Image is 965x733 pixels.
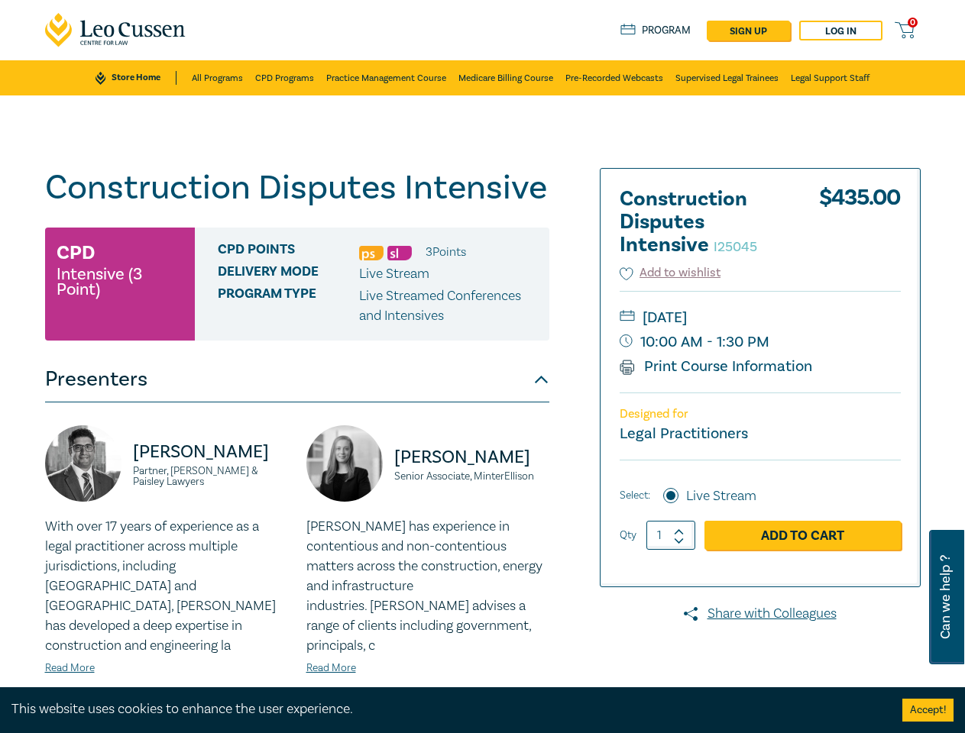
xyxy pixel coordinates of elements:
div: This website uses cookies to enhance the user experience. [11,699,879,719]
span: Live Stream [359,265,429,283]
a: Read More [45,661,95,675]
a: Program [620,24,691,37]
small: [DATE] [620,305,901,330]
p: Designed for [620,407,901,421]
small: Senior Associate, MinterEllison [394,471,549,482]
small: Legal Practitioners [620,424,748,444]
span: Select: [620,487,650,504]
a: Add to Cart [704,521,901,550]
a: CPD Programs [255,60,314,95]
span: Can we help ? [938,539,953,655]
span: CPD Points [218,242,359,262]
a: All Programs [192,60,243,95]
a: Read More [306,661,356,675]
li: 3 Point s [426,242,466,262]
span: Program type [218,286,359,326]
small: Intensive (3 Point) [57,266,183,297]
img: Professional Skills [359,246,384,260]
p: With over 17 years of experience as a legal practitioner across multiple jurisdictions, including... [45,517,288,656]
a: Store Home [96,71,176,85]
h2: Construction Disputes Intensive [620,188,788,257]
span: Delivery Mode [218,264,359,284]
button: Presenters [45,357,549,402]
img: https://s3.ap-southeast-2.amazonaws.com/leo-cussen-store-production-content/Contacts/Kerry%20Ioul... [45,425,121,502]
label: Qty [620,527,636,544]
a: Medicare Billing Course [458,60,553,95]
p: [PERSON_NAME] [394,445,549,470]
input: 1 [646,521,695,550]
div: $ 435.00 [819,188,901,264]
a: Pre-Recorded Webcasts [565,60,663,95]
a: Share with Colleagues [600,604,921,624]
small: I25045 [714,238,757,256]
p: Live Streamed Conferences and Intensives [359,286,538,326]
span: 0 [908,18,918,27]
h1: Construction Disputes Intensive [45,168,549,208]
small: Partner, [PERSON_NAME] & Paisley Lawyers [133,466,288,487]
button: Add to wishlist [620,264,721,282]
a: Legal Support Staff [791,60,869,95]
a: Print Course Information [620,357,813,376]
a: Supervised Legal Trainees [675,60,779,95]
img: Substantive Law [387,246,412,260]
small: 10:00 AM - 1:30 PM [620,330,901,354]
a: Log in [799,21,882,40]
h3: CPD [57,239,95,266]
a: sign up [707,21,790,40]
p: [PERSON_NAME] has experience in contentious and non-contentious matters across the construction, ... [306,517,549,656]
button: Accept cookies [902,699,954,722]
p: [PERSON_NAME] [133,440,288,464]
a: Practice Management Course [326,60,446,95]
img: https://s3.ap-southeast-2.amazonaws.com/leo-cussen-store-production-content/Contacts/Isobel%20Car... [306,425,383,502]
label: Live Stream [686,486,756,506]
